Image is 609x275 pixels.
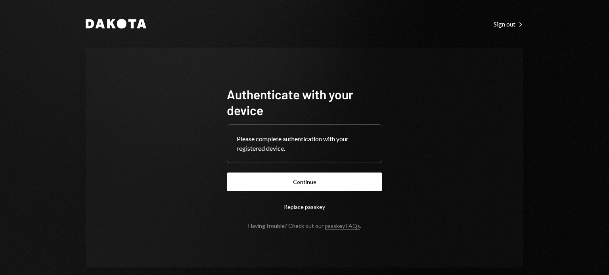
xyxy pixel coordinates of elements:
div: Sign out [494,20,523,28]
h1: Authenticate with your device [227,86,382,118]
button: Replace passkey [227,197,382,216]
a: Sign out [494,19,523,28]
button: Continue [227,173,382,191]
div: Please complete authentication with your registered device. [237,134,372,153]
div: Having trouble? Check out our . [248,222,361,229]
a: passkey FAQs [325,222,360,230]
